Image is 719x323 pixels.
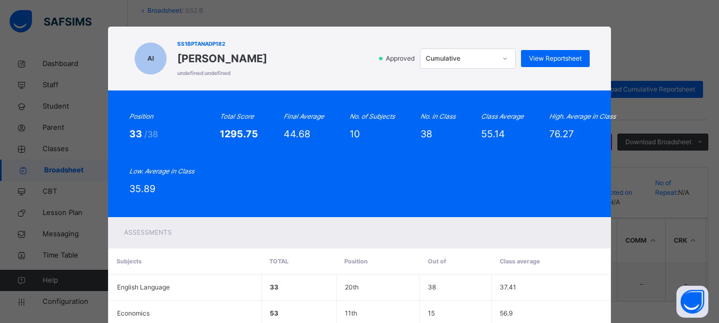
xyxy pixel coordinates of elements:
[428,283,436,291] span: 38
[420,112,456,120] i: No. in Class
[117,258,142,265] span: Subjects
[350,128,360,139] span: 10
[481,112,524,120] i: Class Average
[269,258,288,265] span: Total
[500,283,516,291] span: 37.41
[385,54,418,63] span: Approved
[177,40,267,48] span: SS1BPTANADP182
[177,51,267,67] span: [PERSON_NAME]
[129,183,155,194] span: 35.89
[350,112,395,120] i: No. of Subjects
[676,286,708,318] button: Open asap
[270,309,278,317] span: 53
[129,128,144,139] span: 33
[220,128,258,139] span: 1295.75
[284,128,310,139] span: 44.68
[177,69,267,77] span: undefined undefined
[428,258,446,265] span: Out of
[500,258,540,265] span: Class average
[426,54,496,63] div: Cumulative
[420,128,432,139] span: 38
[129,112,153,120] i: Position
[529,54,582,63] span: View Reportsheet
[284,112,324,120] i: Final Average
[344,258,368,265] span: Position
[500,309,513,317] span: 56.9
[147,54,154,63] span: AI
[345,309,357,317] span: 11th
[549,128,574,139] span: 76.27
[345,283,359,291] span: 20th
[481,128,505,139] span: 55.14
[129,167,194,175] i: Low. Average in Class
[117,309,150,317] span: Economics
[428,309,435,317] span: 15
[124,228,172,236] span: Assessments
[144,129,158,139] span: /38
[549,112,616,120] i: High. Average in Class
[220,112,254,120] i: Total Score
[117,283,170,291] span: English Language
[270,283,278,291] span: 33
